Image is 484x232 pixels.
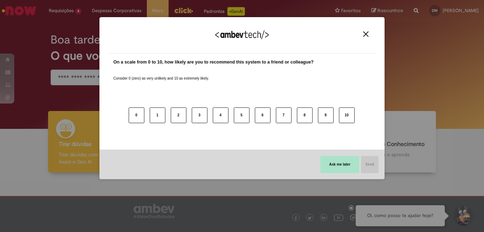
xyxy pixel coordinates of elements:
button: 8 [297,107,313,123]
button: Ask me later [320,156,359,173]
label: On a scale from 0 to 10, how likely are you to recommend this system to a friend or colleague? [113,59,314,66]
label: Consider 0 (zero) as very unlikely and 10 as extremely likely. [113,67,209,81]
button: 5 [234,107,249,123]
button: 3 [192,107,207,123]
button: 9 [318,107,334,123]
button: 10 [339,107,355,123]
button: 1 [150,107,165,123]
button: 6 [255,107,271,123]
img: Logo Ambevtech [215,30,269,39]
button: Close [361,31,371,37]
button: 4 [213,107,228,123]
button: 0 [129,107,144,123]
button: 7 [276,107,292,123]
img: Close [363,31,369,37]
button: 2 [171,107,186,123]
